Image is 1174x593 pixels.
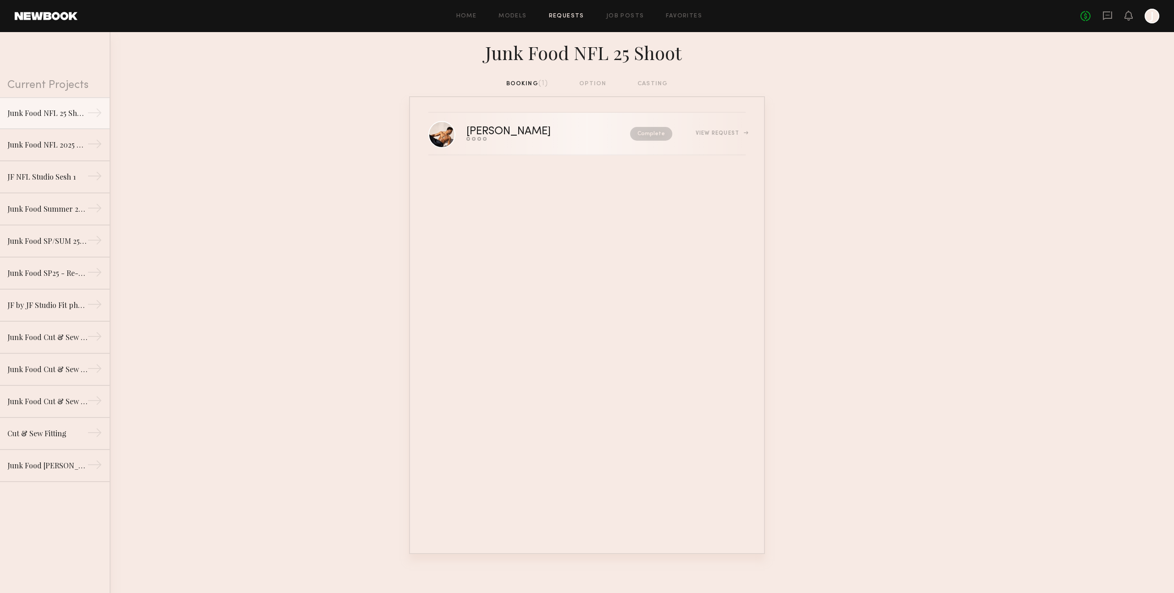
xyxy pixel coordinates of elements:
div: View Request [696,131,746,136]
div: → [87,457,102,476]
div: → [87,137,102,155]
div: → [87,169,102,187]
div: → [87,393,102,412]
div: Junk Food SP25 - Re-Boot [7,268,87,279]
a: J [1145,9,1159,23]
a: Models [498,13,526,19]
div: → [87,201,102,219]
div: → [87,105,102,124]
div: Junk Food NFL 2025 Catalog Shoot 1 [7,139,87,150]
div: → [87,233,102,251]
div: → [87,297,102,315]
a: [PERSON_NAME]CompleteView Request [428,113,746,155]
a: Favorites [666,13,702,19]
div: JF NFL Studio Sesh 1 [7,171,87,182]
div: Junk Food NFL 25 Shoot [409,39,765,64]
div: Junk Food SP/SUM 25 Essentials [7,236,87,247]
a: Home [456,13,477,19]
div: Junk Food [PERSON_NAME] 24 Capsule & Holiday Shoot [7,460,87,471]
a: Requests [549,13,584,19]
div: → [87,265,102,283]
div: Junk Food Summer 2025 [7,203,87,214]
div: → [87,425,102,444]
a: Job Posts [606,13,644,19]
div: [PERSON_NAME] [466,126,591,137]
div: Cut & Sew Fitting [7,428,87,439]
div: Junk Food NFL 25 Shoot [7,108,87,119]
div: JF by JF Studio Fit photos [7,300,87,311]
div: → [87,329,102,347]
div: Junk Food Cut & Sew FA24 Pt. 1 - 11.7 [7,364,87,375]
nb-request-status: Complete [630,127,672,141]
div: Junk Food Cut & Sew FA24 PT. 2 - 11.8 [7,332,87,343]
div: → [87,361,102,379]
div: Junk Food Cut & Sew 11.7 & 11.8 Shoot [7,396,87,407]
